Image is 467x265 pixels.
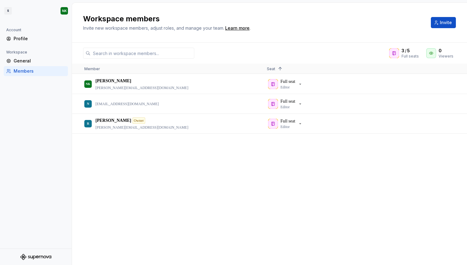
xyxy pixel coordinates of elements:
[90,48,194,59] input: Search in workspace members...
[14,68,65,74] div: Members
[431,17,456,28] button: Invite
[225,25,250,31] a: Learn more
[224,26,250,31] span: .
[280,105,290,109] p: Editor
[86,78,90,90] div: NK
[95,78,131,84] p: [PERSON_NAME]
[83,14,423,24] h2: Workspace members
[133,118,145,124] div: Owner
[87,98,89,110] div: N
[95,101,159,106] p: [EMAIL_ADDRESS][DOMAIN_NAME]
[14,36,65,42] div: Profile
[267,98,305,110] button: Full seatEditor
[20,254,51,260] svg: Supernova Logo
[402,54,419,59] div: Full seats
[95,125,188,130] p: [PERSON_NAME][EMAIL_ADDRESS][DOMAIN_NAME]
[4,56,68,66] a: General
[280,118,295,124] p: Full seat
[1,4,70,18] button: SNK
[402,48,419,54] div: /
[4,49,30,56] div: Workspace
[14,58,65,64] div: General
[95,118,131,124] p: [PERSON_NAME]
[280,124,290,129] p: Editor
[95,85,188,90] p: [PERSON_NAME][EMAIL_ADDRESS][DOMAIN_NAME]
[267,118,305,130] button: Full seatEditor
[4,7,12,15] div: S
[439,48,442,54] span: 0
[267,78,305,90] button: Full seatEditor
[402,48,404,54] span: 3
[4,66,68,76] a: Members
[267,66,275,71] span: Seat
[280,98,295,105] p: Full seat
[4,34,68,44] a: Profile
[87,118,89,130] div: R
[407,48,410,54] span: 5
[84,66,100,71] span: Member
[4,26,24,34] div: Account
[62,8,67,13] div: NK
[280,79,295,85] p: Full seat
[439,54,453,59] div: Viewers
[280,85,290,90] p: Editor
[440,19,452,26] span: Invite
[83,25,224,31] span: Invite new workspace members, adjust roles, and manage your team.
